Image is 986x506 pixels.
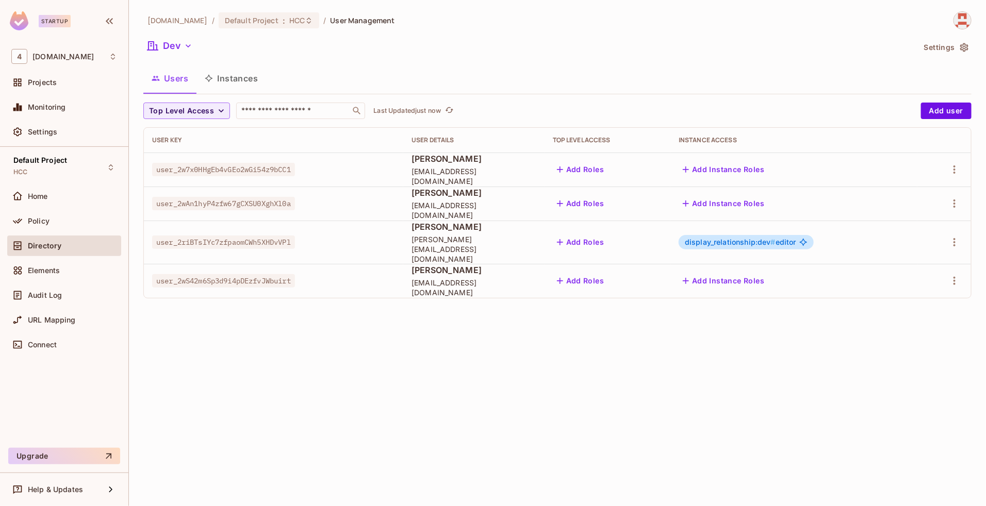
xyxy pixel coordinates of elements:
[28,192,48,200] span: Home
[11,49,27,64] span: 4
[152,197,295,210] span: user_2wAn1hyP4zfw67gCXSU0XghXl0a
[152,274,295,288] span: user_2wS42m6Sp3d9i4pDEzfvJWbuirt
[152,136,395,144] div: User Key
[147,15,208,25] span: the active workspace
[225,15,278,25] span: Default Project
[679,273,768,289] button: Add Instance Roles
[149,105,214,117] span: Top Level Access
[553,234,609,250] button: Add Roles
[28,316,76,324] span: URL Mapping
[412,264,536,276] span: [PERSON_NAME]
[212,15,215,25] li: /
[679,161,768,178] button: Add Instance Roles
[954,12,971,29] img: abrar.gohar@46labs.com
[282,16,286,25] span: :
[289,15,305,25] span: HCC
[143,65,196,91] button: Users
[331,15,395,25] span: User Management
[28,103,66,111] span: Monitoring
[412,187,536,198] span: [PERSON_NAME]
[412,136,536,144] div: User Details
[143,38,196,54] button: Dev
[28,242,61,250] span: Directory
[412,234,536,264] span: [PERSON_NAME][EMAIL_ADDRESS][DOMAIN_NAME]
[10,11,28,30] img: SReyMgAAAABJRU5ErkJggg==
[373,107,441,115] p: Last Updated just now
[13,168,27,176] span: HCC
[8,448,120,464] button: Upgrade
[679,136,909,144] div: Instance Access
[445,106,454,116] span: refresh
[143,103,230,119] button: Top Level Access
[13,156,67,164] span: Default Project
[152,163,295,176] span: user_2w7x0HHgEb4vGEo2wGi54z9bCC1
[920,39,972,56] button: Settings
[28,128,57,136] span: Settings
[412,221,536,232] span: [PERSON_NAME]
[921,103,972,119] button: Add user
[323,15,326,25] li: /
[28,78,57,87] span: Projects
[152,235,295,249] span: user_2riBTsIYc7zfpaomCWh5XHDvVPl
[28,485,83,494] span: Help & Updates
[28,217,50,225] span: Policy
[685,238,796,246] span: editor
[412,278,536,297] span: [EMAIL_ADDRESS][DOMAIN_NAME]
[28,291,62,299] span: Audit Log
[553,161,609,178] button: Add Roles
[679,195,768,212] button: Add Instance Roles
[412,200,536,220] span: [EMAIL_ADDRESS][DOMAIN_NAME]
[412,166,536,186] span: [EMAIL_ADDRESS][DOMAIN_NAME]
[443,105,455,117] button: refresh
[196,65,266,91] button: Instances
[39,15,71,27] div: Startup
[553,273,609,289] button: Add Roles
[553,195,609,212] button: Add Roles
[28,266,60,275] span: Elements
[441,105,455,117] span: Click to refresh data
[28,341,57,349] span: Connect
[553,136,662,144] div: Top Level Access
[32,53,94,61] span: Workspace: 46labs.com
[412,153,536,164] span: [PERSON_NAME]
[685,238,776,246] span: display_relationship:dev
[771,238,776,246] span: #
